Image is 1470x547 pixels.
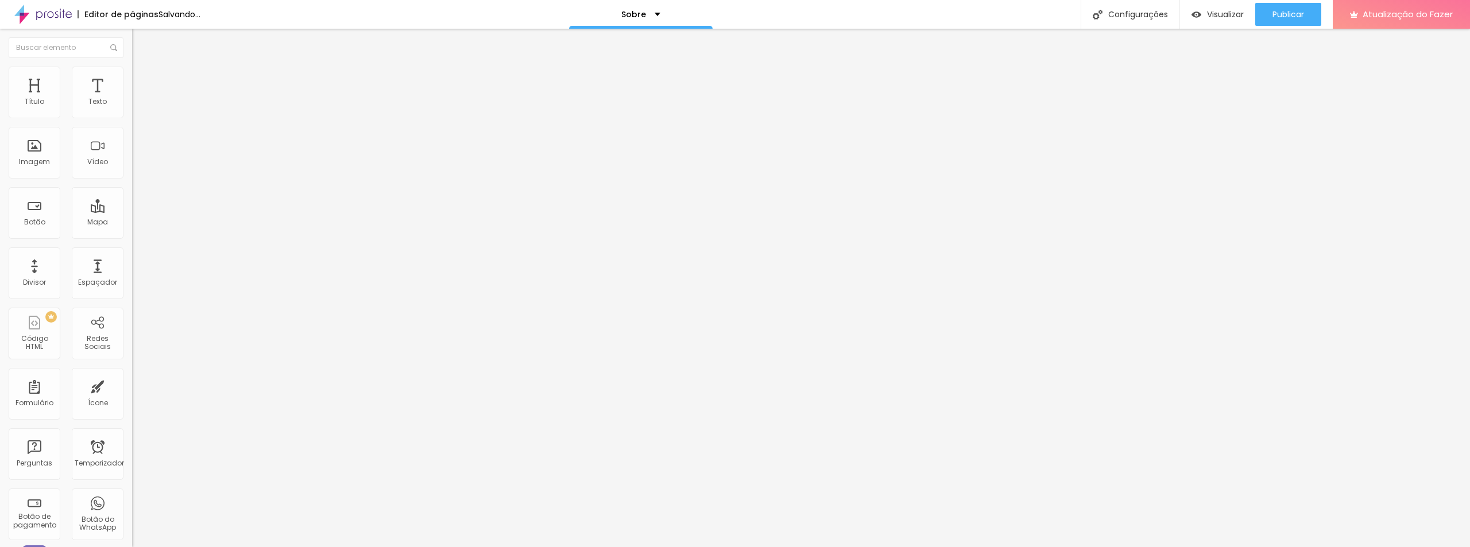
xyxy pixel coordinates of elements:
iframe: Editor [132,29,1470,547]
font: Sobre [621,9,646,20]
font: Redes Sociais [84,333,111,351]
font: Texto [88,96,107,106]
input: Buscar elemento [9,37,123,58]
font: Visualizar [1207,9,1244,20]
font: Formulário [16,398,53,408]
font: Botão do WhatsApp [79,514,116,532]
font: Temporizador [75,458,124,468]
font: Imagem [19,157,50,166]
font: Ícone [88,398,108,408]
font: Código HTML [21,333,48,351]
img: view-1.svg [1192,10,1201,20]
font: Perguntas [17,458,52,468]
font: Título [25,96,44,106]
button: Visualizar [1180,3,1255,26]
font: Configurações [1108,9,1168,20]
font: Mapa [87,217,108,227]
font: Divisor [23,277,46,287]
font: Publicar [1272,9,1304,20]
font: Botão de pagamento [13,511,56,529]
font: Botão [24,217,45,227]
font: Espaçador [78,277,117,287]
div: Salvando... [158,10,200,18]
img: Ícone [110,44,117,51]
button: Publicar [1255,3,1321,26]
font: Atualização do Fazer [1363,8,1453,20]
img: Ícone [1093,10,1102,20]
font: Editor de páginas [84,9,158,20]
font: Vídeo [87,157,108,166]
